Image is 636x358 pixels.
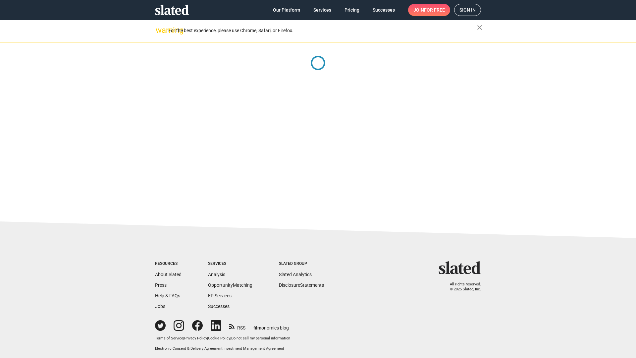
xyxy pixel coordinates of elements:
[273,4,300,16] span: Our Platform
[268,4,305,16] a: Our Platform
[208,261,252,267] div: Services
[367,4,400,16] a: Successes
[344,4,359,16] span: Pricing
[476,24,484,31] mat-icon: close
[459,4,476,16] span: Sign in
[373,4,395,16] span: Successes
[223,346,224,351] span: |
[208,304,230,309] a: Successes
[229,321,245,331] a: RSS
[424,4,445,16] span: for free
[339,4,365,16] a: Pricing
[230,336,231,340] span: |
[207,336,208,340] span: |
[183,336,184,340] span: |
[413,4,445,16] span: Join
[155,346,223,351] a: Electronic Consent & Delivery Agreement
[253,320,289,331] a: filmonomics blog
[253,325,261,330] span: film
[156,26,164,34] mat-icon: warning
[184,336,207,340] a: Privacy Policy
[155,293,180,298] a: Help & FAQs
[454,4,481,16] a: Sign in
[155,282,167,288] a: Press
[224,346,284,351] a: Investment Management Agreement
[155,336,183,340] a: Terms of Service
[168,26,477,35] div: For the best experience, please use Chrome, Safari, or Firefox.
[279,282,324,288] a: DisclosureStatements
[208,293,232,298] a: EP Services
[155,304,165,309] a: Jobs
[443,282,481,292] p: All rights reserved. © 2025 Slated, Inc.
[155,272,182,277] a: About Slated
[313,4,331,16] span: Services
[279,272,312,277] a: Slated Analytics
[408,4,450,16] a: Joinfor free
[208,272,225,277] a: Analysis
[231,336,290,341] button: Do not sell my personal information
[155,261,182,267] div: Resources
[208,336,230,340] a: Cookie Policy
[208,282,252,288] a: OpportunityMatching
[279,261,324,267] div: Slated Group
[308,4,337,16] a: Services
